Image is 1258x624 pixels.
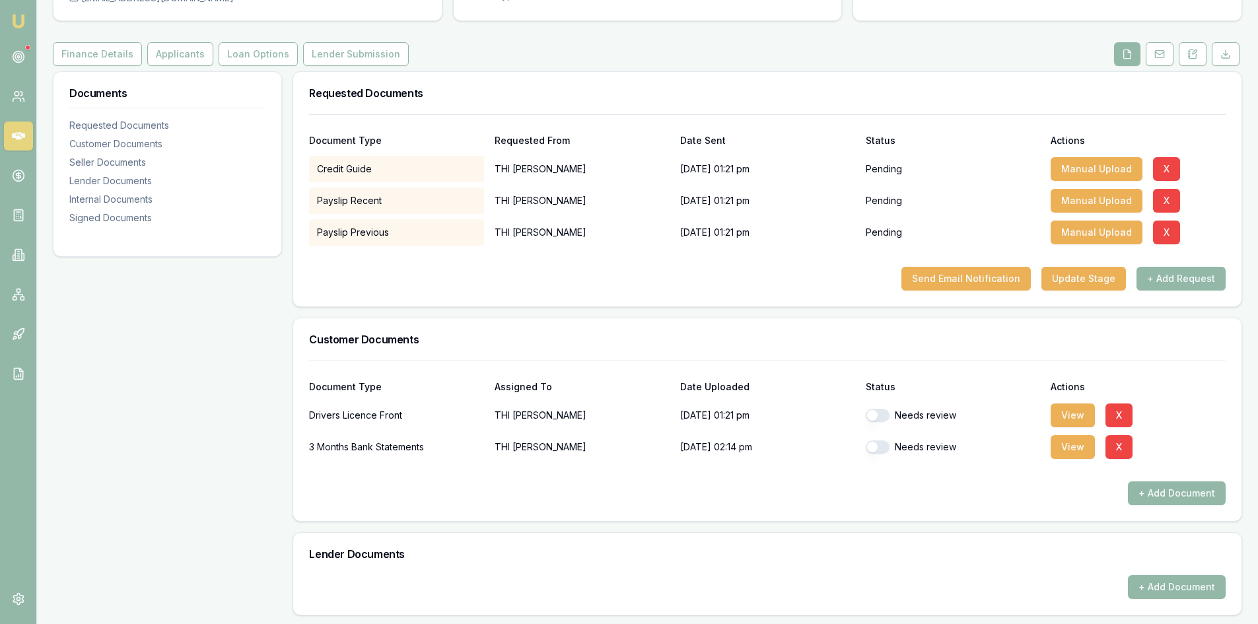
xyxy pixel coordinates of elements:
[495,402,670,429] p: THI [PERSON_NAME]
[1051,221,1142,244] button: Manual Upload
[1051,136,1226,145] div: Actions
[216,42,300,66] a: Loan Options
[309,156,484,182] div: Credit Guide
[1153,221,1180,244] button: X
[495,434,670,460] p: THI [PERSON_NAME]
[303,42,409,66] button: Lender Submission
[866,194,902,207] p: Pending
[1153,157,1180,181] button: X
[309,136,484,145] div: Document Type
[866,136,1041,145] div: Status
[53,42,145,66] a: Finance Details
[680,434,855,460] p: [DATE] 02:14 pm
[1128,575,1226,599] button: + Add Document
[309,402,484,429] div: Drivers Licence Front
[495,219,670,246] p: THI [PERSON_NAME]
[309,219,484,246] div: Payslip Previous
[1136,267,1226,291] button: + Add Request
[147,42,213,66] button: Applicants
[495,382,670,392] div: Assigned To
[1051,189,1142,213] button: Manual Upload
[69,174,265,188] div: Lender Documents
[309,549,1226,559] h3: Lender Documents
[680,136,855,145] div: Date Sent
[309,88,1226,98] h3: Requested Documents
[69,211,265,225] div: Signed Documents
[1128,481,1226,505] button: + Add Document
[1041,267,1126,291] button: Update Stage
[901,267,1031,291] button: Send Email Notification
[680,156,855,182] div: [DATE] 01:21 pm
[69,193,265,206] div: Internal Documents
[69,88,265,98] h3: Documents
[866,226,902,239] p: Pending
[680,188,855,214] div: [DATE] 01:21 pm
[11,13,26,29] img: emu-icon-u.png
[69,137,265,151] div: Customer Documents
[219,42,298,66] button: Loan Options
[495,156,670,182] p: THI [PERSON_NAME]
[1105,403,1133,427] button: X
[69,119,265,132] div: Requested Documents
[680,382,855,392] div: Date Uploaded
[680,219,855,246] div: [DATE] 01:21 pm
[866,382,1041,392] div: Status
[866,162,902,176] p: Pending
[300,42,411,66] a: Lender Submission
[69,156,265,169] div: Seller Documents
[680,402,855,429] p: [DATE] 01:21 pm
[495,188,670,214] p: THI [PERSON_NAME]
[495,136,670,145] div: Requested From
[1153,189,1180,213] button: X
[309,434,484,460] div: 3 Months Bank Statements
[1051,403,1095,427] button: View
[866,440,1041,454] div: Needs review
[145,42,216,66] a: Applicants
[1105,435,1133,459] button: X
[309,334,1226,345] h3: Customer Documents
[53,42,142,66] button: Finance Details
[309,382,484,392] div: Document Type
[1051,435,1095,459] button: View
[866,409,1041,422] div: Needs review
[1051,382,1226,392] div: Actions
[1051,157,1142,181] button: Manual Upload
[309,188,484,214] div: Payslip Recent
